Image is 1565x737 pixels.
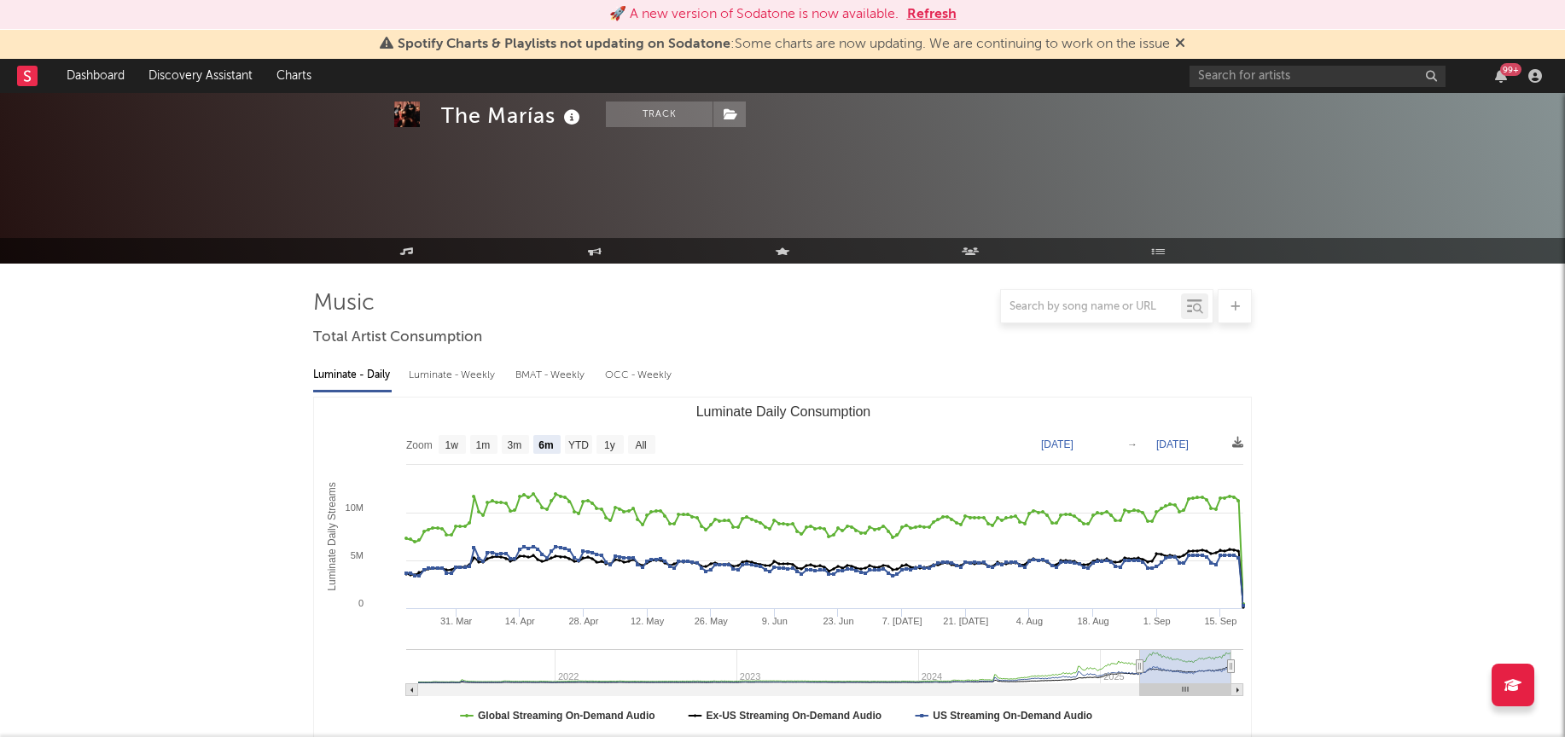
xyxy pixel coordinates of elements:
text: Ex-US Streaming On-Demand Audio [706,710,881,722]
text: 18. Aug [1077,616,1108,626]
div: 99 + [1500,63,1521,76]
div: Luminate - Daily [313,361,392,390]
text: 1y [604,439,615,451]
button: 99+ [1495,69,1507,83]
text: 21. [DATE] [943,616,988,626]
text: [DATE] [1156,438,1189,450]
text: 0 [358,598,364,608]
text: 5M [351,550,364,560]
a: Discovery Assistant [137,59,265,93]
button: Refresh [907,4,957,25]
input: Search by song name or URL [1001,300,1181,314]
text: 12. May [631,616,665,626]
text: 31. Mar [440,616,473,626]
text: 9. Jun [762,616,788,626]
a: Dashboard [55,59,137,93]
text: YTD [568,439,589,451]
input: Search for artists [1190,66,1446,87]
button: Track [606,102,713,127]
text: 6m [538,439,553,451]
text: 15. Sep [1204,616,1236,626]
text: 14. Apr [505,616,535,626]
text: 26. May [695,616,729,626]
div: 🚀 A new version of Sodatone is now available. [609,4,899,25]
text: 1w [445,439,459,451]
text: US Streaming On-Demand Audio [933,710,1092,722]
text: Global Streaming On-Demand Audio [478,710,655,722]
div: OCC - Weekly [605,361,673,390]
text: 3m [508,439,522,451]
text: → [1127,438,1137,450]
text: 1m [476,439,491,451]
text: 4. Aug [1016,616,1043,626]
text: 10M [346,502,364,513]
text: [DATE] [1041,438,1073,450]
span: Total Artist Consumption [313,328,482,348]
text: 28. Apr [568,616,598,626]
a: Charts [265,59,323,93]
text: Luminate Daily Consumption [696,404,871,419]
text: 23. Jun [823,616,853,626]
text: All [635,439,646,451]
text: Zoom [406,439,433,451]
text: Luminate Daily Streams [326,482,338,590]
span: Spotify Charts & Playlists not updating on Sodatone [398,38,730,51]
span: : Some charts are now updating. We are continuing to work on the issue [398,38,1170,51]
div: BMAT - Weekly [515,361,588,390]
span: Dismiss [1175,38,1185,51]
div: The Marías [441,102,585,130]
div: Luminate - Weekly [409,361,498,390]
text: 7. [DATE] [882,616,922,626]
text: 1. Sep [1143,616,1171,626]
